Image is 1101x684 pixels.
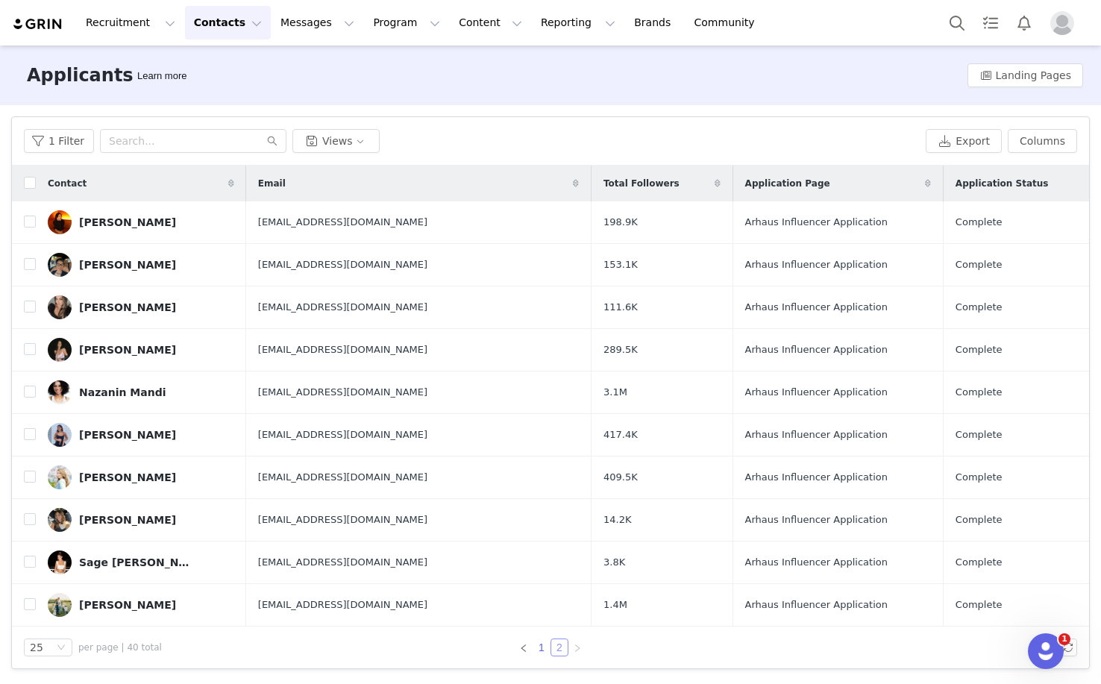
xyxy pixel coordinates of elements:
i: icon: down [57,643,66,653]
span: [EMAIL_ADDRESS][DOMAIN_NAME] [258,342,427,357]
span: Application Status [956,177,1049,190]
li: Previous Page [515,638,533,656]
h3: Applicants [27,62,134,89]
span: Complete [956,300,1003,315]
a: Sage [PERSON_NAME] [48,550,234,574]
span: Contact [48,177,87,190]
a: Community [686,6,771,40]
iframe: Intercom live chat [1028,633,1064,669]
a: Brands [625,6,684,40]
div: [PERSON_NAME] [79,259,176,271]
span: Complete [956,342,1003,357]
div: [PERSON_NAME] [79,301,176,313]
span: Arhaus Influencer Application [745,512,888,527]
span: Email [258,177,286,190]
span: [EMAIL_ADDRESS][DOMAIN_NAME] [258,555,427,570]
div: Tooltip anchor [134,69,189,84]
div: [PERSON_NAME] [79,599,176,611]
i: icon: left [519,644,528,653]
span: 289.5K [603,342,638,357]
button: Search [941,6,973,40]
span: [EMAIL_ADDRESS][DOMAIN_NAME] [258,385,427,400]
input: Search... [100,129,286,153]
span: Complete [956,597,1003,612]
a: [PERSON_NAME] [48,465,234,489]
div: [PERSON_NAME] [79,216,176,228]
span: 3.1M [603,385,627,400]
img: ca672ff3-d267-499d-93a9-c96bbbdefa55.jpg [48,465,72,489]
a: 1 [533,639,550,656]
a: [PERSON_NAME] [48,338,234,362]
i: icon: search [267,136,277,146]
button: Contacts [185,6,271,40]
span: per page | 40 total [78,641,162,654]
button: Export [926,129,1002,153]
span: [EMAIL_ADDRESS][DOMAIN_NAME] [258,470,427,485]
button: Messages [272,6,363,40]
a: 2 [551,639,568,656]
span: Complete [956,512,1003,527]
span: Arhaus Influencer Application [745,470,888,485]
span: [EMAIL_ADDRESS][DOMAIN_NAME] [258,427,427,442]
span: Arhaus Influencer Application [745,385,888,400]
div: [PERSON_NAME] [79,429,176,441]
span: 14.2K [603,512,631,527]
button: Views [292,129,380,153]
button: 1 Filter [24,129,94,153]
span: Arhaus Influencer Application [745,215,888,230]
span: [EMAIL_ADDRESS][DOMAIN_NAME] [258,597,427,612]
a: [PERSON_NAME] [48,210,234,234]
span: [EMAIL_ADDRESS][DOMAIN_NAME] [258,257,427,272]
button: Columns [1008,129,1077,153]
span: 409.5K [603,470,638,485]
a: Tasks [974,6,1007,40]
img: placeholder-profile.jpg [1050,11,1074,35]
img: 561b432a-730f-4ef2-a756-20c4366cd272.jpg [48,550,72,574]
div: Nazanin Mandi [79,386,166,398]
i: icon: right [573,644,582,653]
span: Complete [956,215,1003,230]
li: Next Page [568,638,586,656]
span: 1.4M [603,597,627,612]
span: Complete [956,427,1003,442]
a: Nazanin Mandi [48,380,234,404]
div: [PERSON_NAME] [79,344,176,356]
button: Landing Pages [967,63,1083,87]
li: 1 [533,638,550,656]
img: c803a2fb-2af2-4a38-ac9d-f447d4ec1f31.jpg [48,338,72,362]
span: 111.6K [603,300,638,315]
div: [PERSON_NAME] [79,514,176,526]
span: 153.1K [603,257,638,272]
span: 1 [1058,633,1070,645]
img: e3a1b905-5b2e-43c9-b0c8-a1cc2647e2f4.jpg [48,210,72,234]
span: Complete [956,385,1003,400]
a: [PERSON_NAME] [48,295,234,319]
span: Total Followers [603,177,680,190]
img: 837177be-d76f-4401-bc89-957d0107530e.jpg [48,295,72,319]
a: [PERSON_NAME] [48,423,234,447]
div: [PERSON_NAME] [79,471,176,483]
button: Program [364,6,449,40]
img: 25c3325e-55c3-458d-be6c-9871af589375.jpg [48,508,72,532]
li: 2 [550,638,568,656]
span: Arhaus Influencer Application [745,300,888,315]
span: 3.8K [603,555,625,570]
img: 7175d6ce-9cdd-4734-8bb2-ab7cffb3c77d.jpg [48,253,72,277]
span: [EMAIL_ADDRESS][DOMAIN_NAME] [258,300,427,315]
img: grin logo [12,17,64,31]
span: [EMAIL_ADDRESS][DOMAIN_NAME] [258,215,427,230]
span: Complete [956,470,1003,485]
a: [PERSON_NAME] [48,253,234,277]
span: Complete [956,257,1003,272]
span: Arhaus Influencer Application [745,427,888,442]
button: Reporting [532,6,624,40]
span: Arhaus Influencer Application [745,257,888,272]
span: 198.9K [603,215,638,230]
span: Arhaus Influencer Application [745,555,888,570]
img: c01a7af0-0105-4e7c-8281-18512b3b3dd7.jpg [48,380,72,404]
span: [EMAIL_ADDRESS][DOMAIN_NAME] [258,512,427,527]
button: Profile [1041,11,1089,35]
a: [PERSON_NAME] [48,593,234,617]
button: Notifications [1008,6,1041,40]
